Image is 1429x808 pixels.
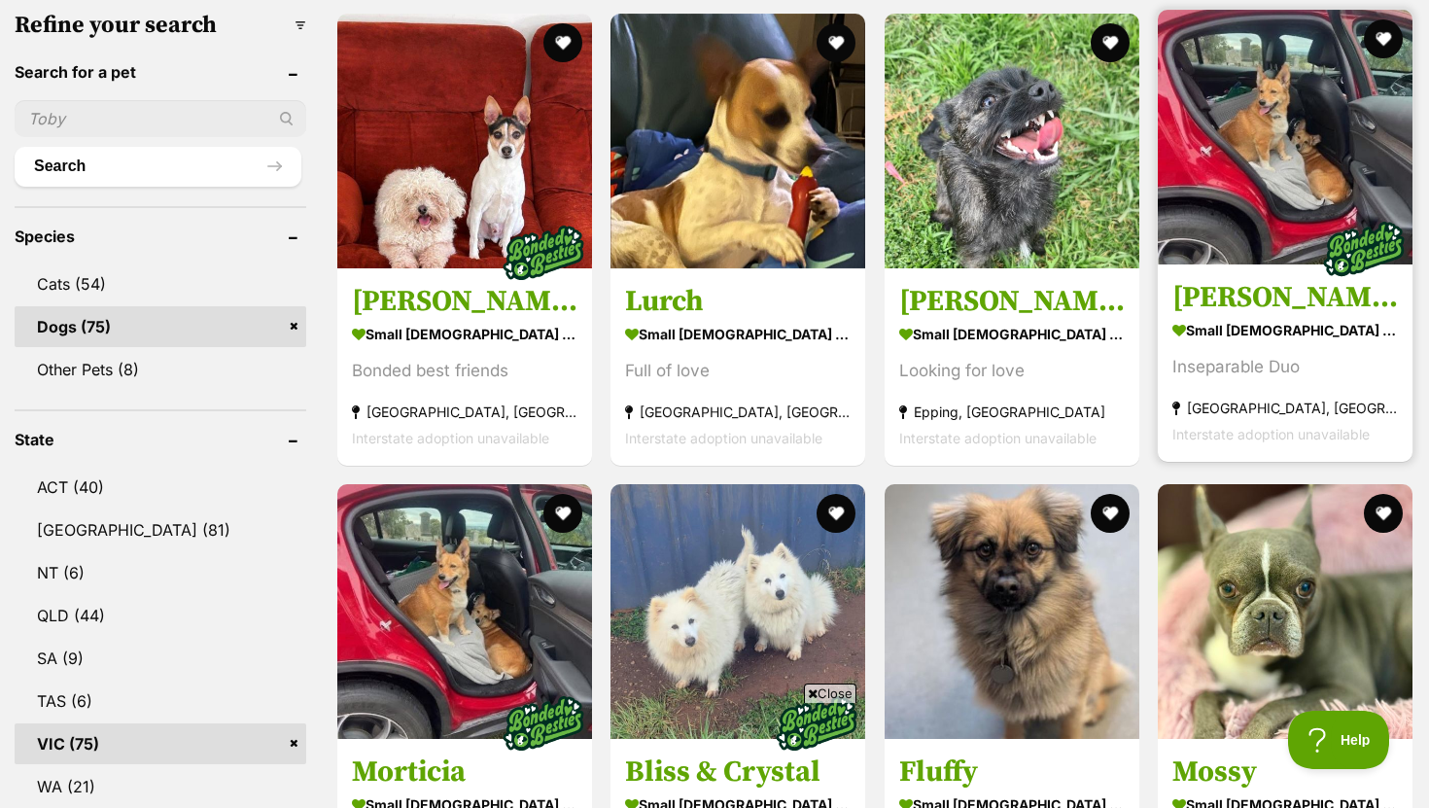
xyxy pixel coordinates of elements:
img: adc.png [277,1,290,15]
a: Other Pets (8) [15,349,306,390]
iframe: Advertisement [361,711,1068,798]
h3: [PERSON_NAME] and [PERSON_NAME] [352,283,577,320]
a: [PERSON_NAME] small [DEMOGRAPHIC_DATA] Dog Looking for love Epping, [GEOGRAPHIC_DATA] Interstate ... [885,268,1139,466]
span: Interstate adoption unavailable [625,430,822,446]
a: VIC (75) [15,723,306,764]
strong: Epping, [GEOGRAPHIC_DATA] [899,399,1125,425]
button: favourite [543,494,582,533]
img: bonded besties [495,675,592,772]
a: Dogs (75) [15,306,306,347]
div: Bonded best friends [352,358,577,384]
h3: Mossy [1172,754,1398,790]
strong: small [DEMOGRAPHIC_DATA] Dog [625,320,851,348]
div: Full of love [625,358,851,384]
span: Close [804,684,856,703]
div: Looking for love [899,358,1125,384]
img: Mossy - Boston Terrier Dog [1158,484,1412,739]
button: favourite [1364,494,1403,533]
iframe: Help Scout Beacon - Open [1288,711,1390,769]
h3: Refine your search [15,12,306,39]
img: Oscar and Tilly Tamblyn - Tenterfield Terrier Dog [337,14,592,268]
header: Species [15,228,306,245]
button: favourite [1091,23,1130,62]
h3: Lurch [625,283,851,320]
a: [GEOGRAPHIC_DATA] (81) [15,509,306,550]
img: bonded besties [1315,200,1412,298]
img: bonded besties [769,675,866,772]
a: NT (6) [15,552,306,593]
img: Morticia - Welsh Corgi (Cardigan) x Australian Kelpie Dog [337,484,592,739]
strong: [GEOGRAPHIC_DATA], [GEOGRAPHIC_DATA] [1172,395,1398,421]
button: favourite [818,494,856,533]
input: Toby [15,100,306,137]
span: Interstate adoption unavailable [1172,426,1370,442]
a: ACT (40) [15,467,306,508]
img: Bliss & Crystal - Japanese Spitz Dog [610,484,865,739]
button: favourite [543,23,582,62]
a: Lurch small [DEMOGRAPHIC_DATA] Dog Full of love [GEOGRAPHIC_DATA], [GEOGRAPHIC_DATA] Interstate a... [610,268,865,466]
img: Saoirse - Cairn Terrier x Chihuahua Dog [885,14,1139,268]
img: bonded besties [495,204,592,301]
a: [PERSON_NAME] small [DEMOGRAPHIC_DATA] Dog Inseparable Duo [GEOGRAPHIC_DATA], [GEOGRAPHIC_DATA] I... [1158,264,1412,462]
button: favourite [1091,494,1130,533]
div: Inseparable Duo [1172,354,1398,380]
a: [PERSON_NAME] and [PERSON_NAME] small [DEMOGRAPHIC_DATA] Dog Bonded best friends [GEOGRAPHIC_DATA... [337,268,592,466]
img: Fluffy - Pug x Pekingese Dog [885,484,1139,739]
a: TAS (6) [15,681,306,721]
header: Search for a pet [15,63,306,81]
strong: small [DEMOGRAPHIC_DATA] Dog [352,320,577,348]
h3: Morticia [352,754,577,790]
span: Interstate adoption unavailable [899,430,1097,446]
a: QLD (44) [15,595,306,636]
strong: [GEOGRAPHIC_DATA], [GEOGRAPHIC_DATA] [625,399,851,425]
a: Cats (54) [15,263,306,304]
h3: [PERSON_NAME] [1172,279,1398,316]
button: favourite [818,23,856,62]
button: favourite [1364,19,1403,58]
header: State [15,431,306,448]
h3: [PERSON_NAME] [899,283,1125,320]
span: Interstate adoption unavailable [352,430,549,446]
img: Lurch - Fox Terrier x Chihuahua Dog [610,14,865,268]
img: adc.png [928,1,941,15]
button: Search [15,147,301,186]
strong: small [DEMOGRAPHIC_DATA] Dog [899,320,1125,348]
strong: small [DEMOGRAPHIC_DATA] Dog [1172,316,1398,344]
strong: [GEOGRAPHIC_DATA], [GEOGRAPHIC_DATA] [352,399,577,425]
a: WA (21) [15,766,306,807]
h3: Fluffy [899,754,1125,790]
a: SA (9) [15,638,306,679]
img: Gomez - Welsh Corgi (Cardigan) x Australian Kelpie Dog [1158,10,1412,264]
